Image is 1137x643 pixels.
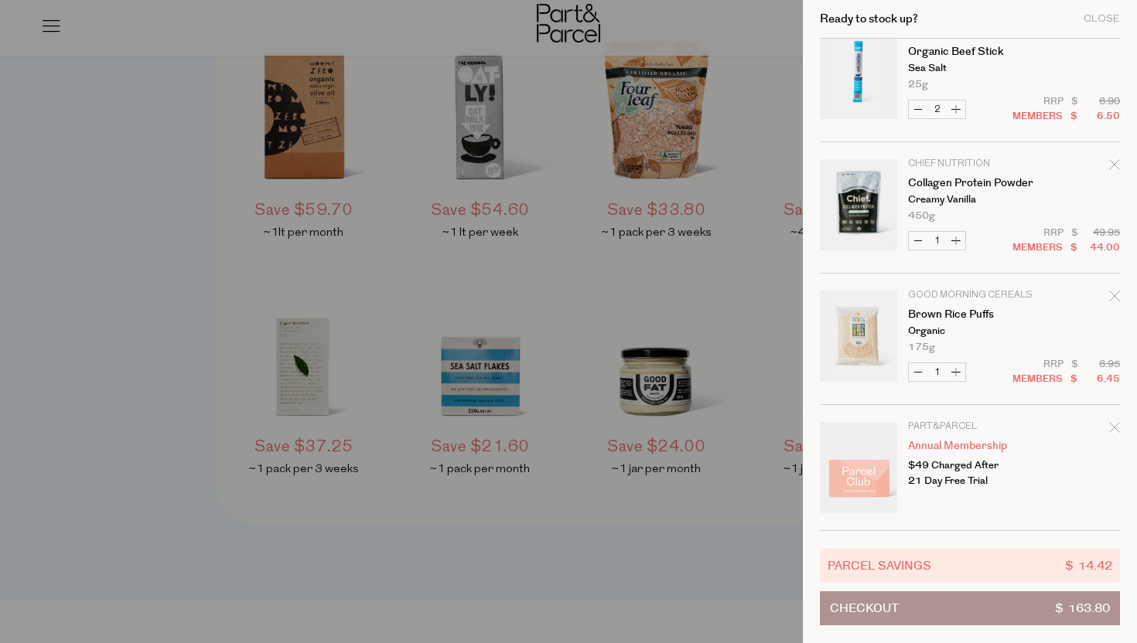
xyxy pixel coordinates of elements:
[1109,288,1120,309] div: Remove Brown Rice Puffs
[908,46,1028,57] a: Organic Beef Stick
[908,159,1028,168] p: Chief Nutrition
[1055,592,1110,624] span: $ 163.80
[820,591,1120,625] button: Checkout$ 163.80
[828,556,931,574] span: Parcel Savings
[820,13,918,25] h2: Ready to stock up?
[908,309,1028,320] a: Brown Rice Puffs
[908,63,1028,73] p: Sea Salt
[927,363,947,381] input: QTY Brown Rice Puffs
[908,422,1028,431] p: Part&Parcel
[908,326,1028,336] p: Organic
[1109,157,1120,178] div: Remove Collagen Protein Powder
[908,211,935,221] span: 450g
[908,195,1028,205] p: Creamy Vanilla
[830,592,899,624] span: Checkout
[908,80,928,90] span: 25g
[908,458,1028,488] p: $49 Charged After 21 Day Free Trial
[1109,420,1120,441] div: Remove Annual Membership
[908,291,1028,300] p: Good Morning Cereals
[927,100,947,118] input: QTY Organic Beef Stick
[908,342,935,352] span: 175g
[1065,556,1112,574] span: $ 14.42
[908,178,1028,189] a: Collagen Protein Powder
[908,441,1028,451] a: Annual Membership
[1084,14,1120,24] div: Close
[927,232,947,250] input: QTY Collagen Protein Powder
